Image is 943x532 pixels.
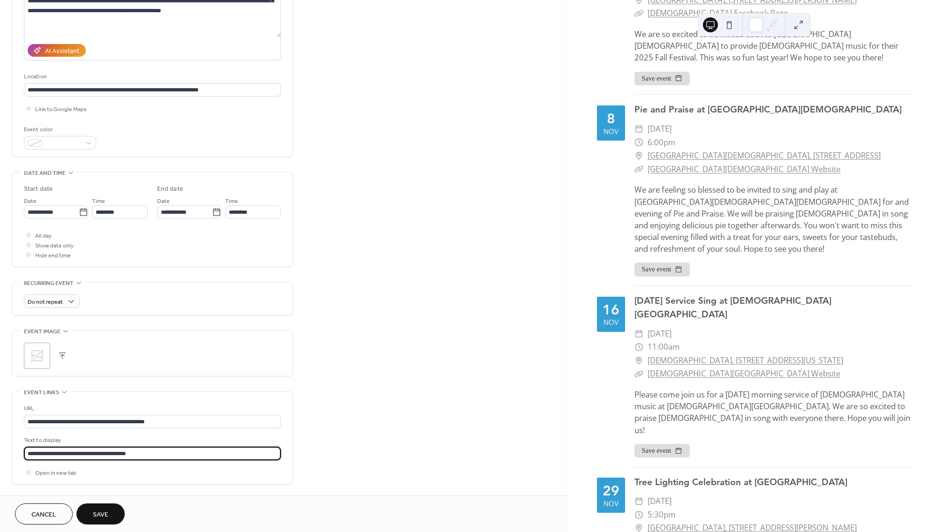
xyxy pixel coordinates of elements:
[634,508,643,522] div: ​
[45,46,79,56] div: AI Assistant
[24,125,94,135] div: Event color
[157,184,183,194] div: End date
[92,196,105,206] span: Time
[604,128,619,135] div: Nov
[648,164,840,174] a: [GEOGRAPHIC_DATA][DEMOGRAPHIC_DATA] Website
[634,104,902,115] a: Pie and Praise at [GEOGRAPHIC_DATA][DEMOGRAPHIC_DATA]
[634,122,643,136] div: ​
[648,340,680,354] span: 11:00am
[604,319,619,326] div: Nov
[634,495,643,508] div: ​
[28,297,63,307] span: Do not repeat
[634,7,643,20] div: ​
[31,510,56,520] span: Cancel
[634,262,690,277] button: Save event
[634,184,913,255] div: We are feeling so blessed to be invited to sing and play at [GEOGRAPHIC_DATA][DEMOGRAPHIC_DATA][D...
[35,105,87,114] span: Link to Google Maps
[76,503,125,525] button: Save
[634,136,643,150] div: ​
[648,122,671,136] span: [DATE]
[648,327,671,341] span: [DATE]
[35,241,74,251] span: Show date only
[24,196,37,206] span: Date
[634,354,643,367] div: ​
[157,196,170,206] span: Date
[24,435,279,445] div: Text to display
[24,184,53,194] div: Start date
[24,278,74,288] span: Recurring event
[35,251,71,261] span: Hide end time
[93,510,108,520] span: Save
[603,303,619,317] div: 16
[648,368,840,379] a: [DEMOGRAPHIC_DATA][GEOGRAPHIC_DATA] Website
[35,231,52,241] span: All day
[634,327,643,341] div: ​
[24,388,59,397] span: Event links
[24,343,50,369] div: ;
[648,149,881,163] a: [GEOGRAPHIC_DATA][DEMOGRAPHIC_DATA], [STREET_ADDRESS]
[607,112,615,126] div: 8
[648,7,788,18] a: [DEMOGRAPHIC_DATA] Facebook Page
[35,468,76,478] span: Open in new tab
[634,295,831,320] a: [DATE] Service Sing at [DEMOGRAPHIC_DATA][GEOGRAPHIC_DATA]
[634,28,913,64] div: We are so excited to be invited back to [GEOGRAPHIC_DATA][DEMOGRAPHIC_DATA] to provide [DEMOGRAPH...
[24,404,279,413] div: URL
[634,444,690,458] button: Save event
[648,354,843,367] a: [DEMOGRAPHIC_DATA], [STREET_ADDRESS][US_STATE]
[648,508,676,522] span: 5:30pm
[648,495,671,508] span: [DATE]
[604,500,619,507] div: Nov
[24,72,279,82] div: Location
[24,327,60,337] span: Event image
[634,149,643,163] div: ​
[634,367,643,381] div: ​
[634,389,913,436] div: Please come join us for a [DATE] morning service of [DEMOGRAPHIC_DATA] music at [DEMOGRAPHIC_DATA...
[603,484,619,498] div: 29
[634,340,643,354] div: ​
[225,196,238,206] span: Time
[648,136,676,150] span: 6:00pm
[634,163,643,176] div: ​
[24,168,66,178] span: Date and time
[28,44,86,57] button: AI Assistant
[634,477,847,487] a: Tree Lighting Celebration at [GEOGRAPHIC_DATA]
[15,503,73,525] button: Cancel
[634,72,690,86] button: Save event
